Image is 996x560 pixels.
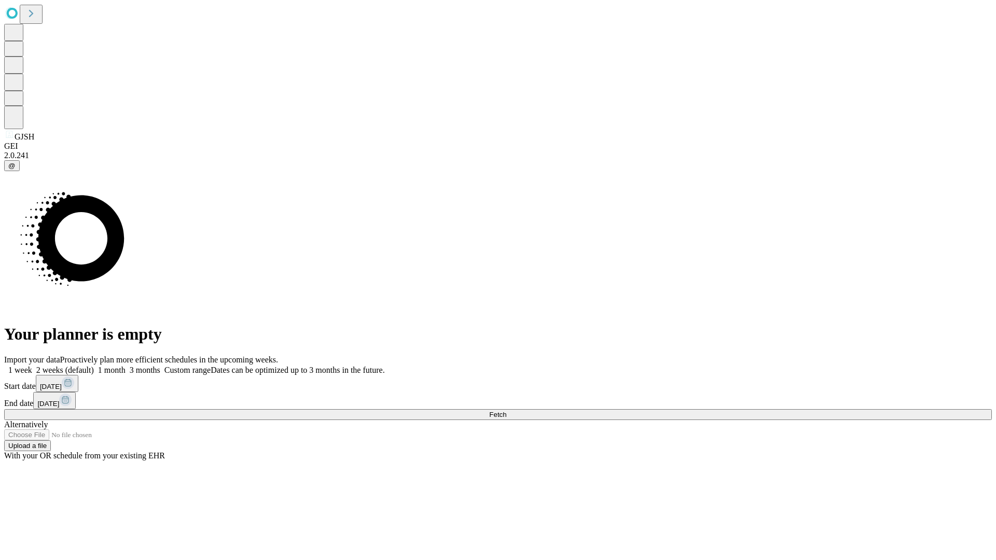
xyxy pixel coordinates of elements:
span: [DATE] [37,400,59,408]
button: Upload a file [4,440,51,451]
div: 2.0.241 [4,151,992,160]
span: Proactively plan more efficient schedules in the upcoming weeks. [60,355,278,364]
span: 3 months [130,366,160,374]
span: 1 week [8,366,32,374]
span: Alternatively [4,420,48,429]
div: GEI [4,142,992,151]
span: With your OR schedule from your existing EHR [4,451,165,460]
button: [DATE] [33,392,76,409]
button: Fetch [4,409,992,420]
span: Fetch [489,411,506,418]
span: Custom range [164,366,211,374]
span: 2 weeks (default) [36,366,94,374]
button: @ [4,160,20,171]
span: Dates can be optimized up to 3 months in the future. [211,366,384,374]
span: Import your data [4,355,60,364]
span: @ [8,162,16,170]
div: Start date [4,375,992,392]
span: GJSH [15,132,34,141]
h1: Your planner is empty [4,325,992,344]
button: [DATE] [36,375,78,392]
span: 1 month [98,366,126,374]
div: End date [4,392,992,409]
span: [DATE] [40,383,62,390]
